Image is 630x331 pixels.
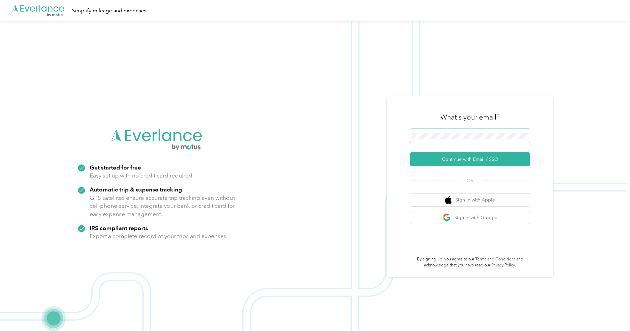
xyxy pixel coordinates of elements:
[410,152,530,166] button: Continue with Email / SSO
[458,177,482,184] span: OR
[410,193,530,206] button: apple logoSign in with Apple
[491,263,515,268] a: Privacy Policy
[72,7,146,15] div: Simplify mileage and expenses
[440,113,500,122] h3: What's your email?
[445,196,452,204] img: apple logo
[90,164,141,171] strong: Get started for free
[443,213,451,222] img: google logo
[410,256,530,268] p: By signing up, you agree to our and acknowledge that you have read our .
[90,194,235,218] p: GPS satellites ensure accurate trip tracking even without cell phone service. Integrate your bank...
[90,186,182,193] strong: Automatic trip & expense tracking
[90,171,192,180] p: Easy set up with no credit card required
[593,294,630,331] iframe: Everlance-gr Chat Button Frame
[410,211,530,224] button: google logoSign in with Google
[90,232,228,240] p: Export a complete record of your trips and expenses.
[90,224,148,231] strong: IRS compliant reports
[475,257,515,262] a: Terms and Conditions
